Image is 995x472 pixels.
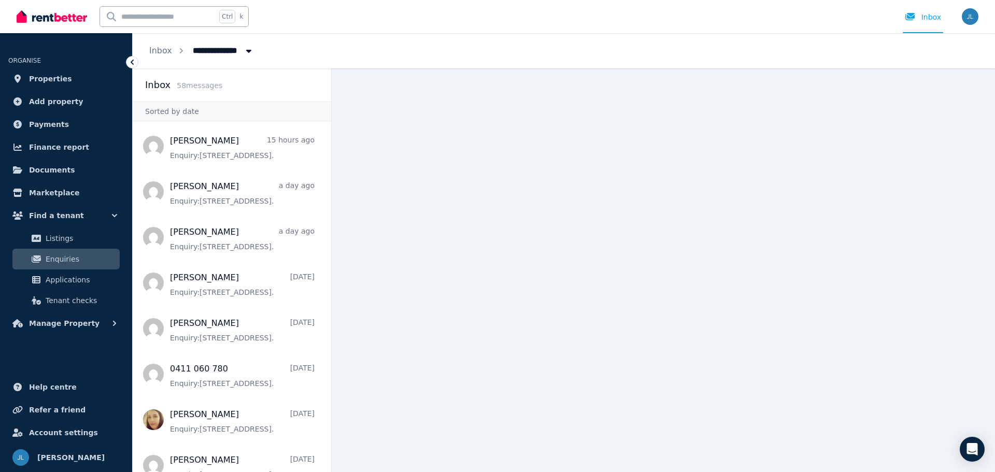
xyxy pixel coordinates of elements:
span: Documents [29,164,75,176]
a: 0411 060 780[DATE]Enquiry:[STREET_ADDRESS]. [170,363,315,389]
img: Jacqueline Larratt [962,8,978,25]
span: Enquiries [46,253,116,265]
a: Help centre [8,377,124,397]
a: Payments [8,114,124,135]
div: Inbox [905,12,941,22]
span: Tenant checks [46,294,116,307]
span: Help centre [29,381,77,393]
span: Add property [29,95,83,108]
a: Refer a friend [8,399,124,420]
span: Find a tenant [29,209,84,222]
span: Account settings [29,426,98,439]
span: Marketplace [29,187,79,199]
img: RentBetter [17,9,87,24]
a: Add property [8,91,124,112]
a: [PERSON_NAME]a day agoEnquiry:[STREET_ADDRESS]. [170,180,315,206]
span: Manage Property [29,317,99,330]
a: Enquiries [12,249,120,269]
a: [PERSON_NAME][DATE]Enquiry:[STREET_ADDRESS]. [170,271,315,297]
span: k [239,12,243,21]
span: Payments [29,118,69,131]
button: Manage Property [8,313,124,334]
span: ORGANISE [8,57,41,64]
a: Inbox [149,46,172,55]
a: [PERSON_NAME]a day agoEnquiry:[STREET_ADDRESS]. [170,226,315,252]
span: Ctrl [219,10,235,23]
div: Sorted by date [133,102,331,121]
a: Account settings [8,422,124,443]
a: Marketplace [8,182,124,203]
nav: Breadcrumb [133,33,271,68]
span: [PERSON_NAME] [37,451,105,464]
a: Applications [12,269,120,290]
a: Documents [8,160,124,180]
a: Listings [12,228,120,249]
a: [PERSON_NAME][DATE]Enquiry:[STREET_ADDRESS]. [170,317,315,343]
span: Properties [29,73,72,85]
div: Open Intercom Messenger [960,437,985,462]
a: [PERSON_NAME][DATE]Enquiry:[STREET_ADDRESS]. [170,408,315,434]
span: Listings [46,232,116,245]
a: Tenant checks [12,290,120,311]
span: Finance report [29,141,89,153]
span: 58 message s [177,81,222,90]
nav: Message list [133,121,331,472]
img: Jacqueline Larratt [12,449,29,466]
span: Refer a friend [29,404,86,416]
a: [PERSON_NAME]15 hours agoEnquiry:[STREET_ADDRESS]. [170,135,315,161]
button: Find a tenant [8,205,124,226]
a: Properties [8,68,124,89]
a: Finance report [8,137,124,158]
span: Applications [46,274,116,286]
h2: Inbox [145,78,170,92]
